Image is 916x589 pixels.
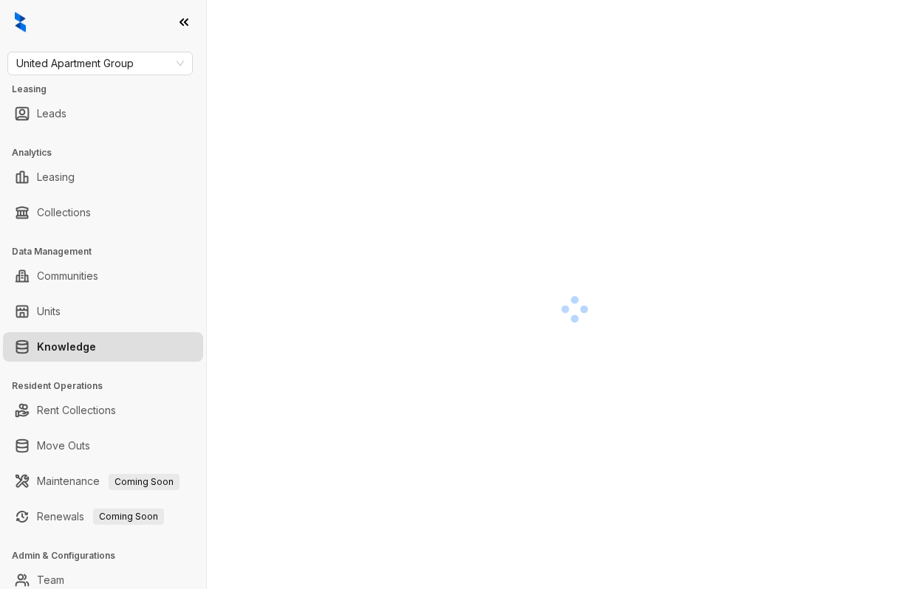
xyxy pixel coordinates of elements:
[12,379,206,393] h3: Resident Operations
[12,549,206,562] h3: Admin & Configurations
[37,297,61,326] a: Units
[3,297,203,326] li: Units
[37,332,96,362] a: Knowledge
[3,198,203,227] li: Collections
[12,245,206,258] h3: Data Management
[3,332,203,362] li: Knowledge
[37,502,164,531] a: RenewalsComing Soon
[3,261,203,291] li: Communities
[15,12,26,32] img: logo
[37,396,116,425] a: Rent Collections
[93,509,164,525] span: Coming Soon
[37,162,75,192] a: Leasing
[3,502,203,531] li: Renewals
[3,99,203,128] li: Leads
[12,146,206,159] h3: Analytics
[3,162,203,192] li: Leasing
[37,431,90,461] a: Move Outs
[37,99,66,128] a: Leads
[12,83,206,96] h3: Leasing
[109,474,180,490] span: Coming Soon
[3,431,203,461] li: Move Outs
[3,466,203,496] li: Maintenance
[3,396,203,425] li: Rent Collections
[16,52,184,75] span: United Apartment Group
[37,198,91,227] a: Collections
[37,261,98,291] a: Communities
